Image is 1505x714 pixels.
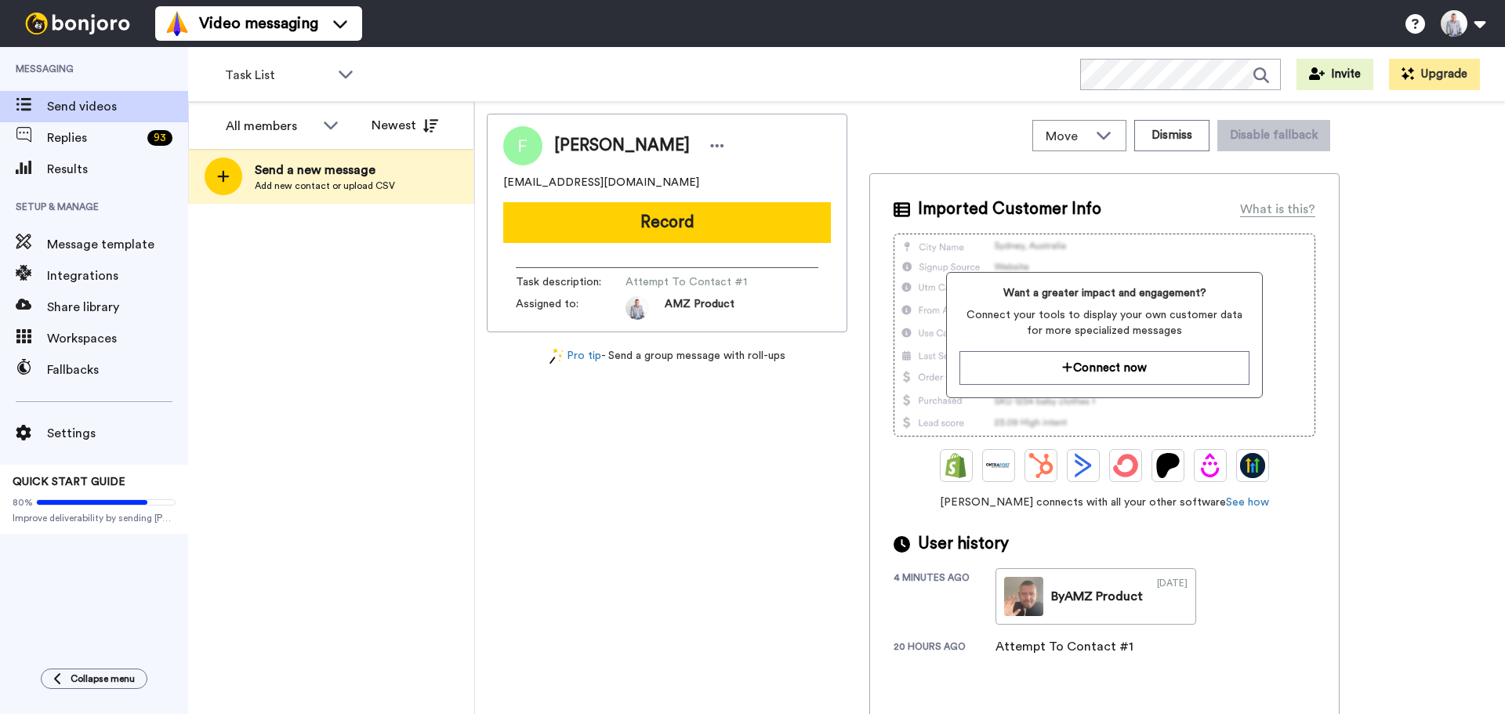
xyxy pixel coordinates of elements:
div: - Send a group message with roll-ups [487,348,847,364]
img: ActiveCampaign [1071,453,1096,478]
span: Send videos [47,97,188,116]
div: What is this? [1240,200,1315,219]
span: [EMAIL_ADDRESS][DOMAIN_NAME] [503,175,699,190]
img: Shopify [944,453,969,478]
img: Ontraport [986,453,1011,478]
span: [PERSON_NAME] connects with all your other software [894,495,1315,510]
span: Settings [47,424,188,443]
span: QUICK START GUIDE [13,477,125,487]
span: Move [1046,127,1088,146]
span: User history [918,532,1009,556]
span: [PERSON_NAME] [554,134,690,158]
span: Send a new message [255,161,395,179]
span: Connect your tools to display your own customer data for more specialized messages [959,307,1249,339]
span: Integrations [47,266,188,285]
span: Results [47,160,188,179]
div: 20 hours ago [894,640,995,656]
button: Invite [1296,59,1373,90]
span: Replies [47,129,141,147]
span: Workspaces [47,329,188,348]
div: [DATE] [1157,577,1188,616]
span: Want a greater impact and engagement? [959,285,1249,301]
span: Task List [225,66,330,85]
button: Newest [360,110,450,141]
a: Pro tip [549,348,601,364]
div: 93 [147,130,172,146]
div: By AMZ Product [1051,587,1143,606]
span: AMZ Product [665,296,734,320]
img: Patreon [1155,453,1180,478]
img: Image of Frances [503,126,542,165]
span: 80% [13,496,33,509]
div: All members [226,117,315,136]
div: 4 minutes ago [894,571,995,625]
span: Improve deliverability by sending [PERSON_NAME]’s from your own email [13,512,176,524]
img: ConvertKit [1113,453,1138,478]
img: Drip [1198,453,1223,478]
button: Upgrade [1389,59,1480,90]
span: Task description : [516,274,626,290]
button: Record [503,202,831,243]
a: See how [1226,497,1269,508]
img: 0c7be819-cb90-4fe4-b844-3639e4b630b0-1684457197.jpg [626,296,649,320]
button: Disable fallback [1217,120,1330,151]
button: Collapse menu [41,669,147,689]
img: vm-color.svg [165,11,190,36]
span: Imported Customer Info [918,198,1101,221]
span: Collapse menu [71,672,135,685]
img: Hubspot [1028,453,1053,478]
img: magic-wand.svg [549,348,564,364]
img: 547e6e76-e918-4d04-8255-bed51f613dc6-thumb.jpg [1004,577,1043,616]
img: bj-logo-header-white.svg [19,13,136,34]
img: GoHighLevel [1240,453,1265,478]
div: Attempt To Contact #1 [995,637,1133,656]
a: ByAMZ Product[DATE] [995,568,1196,625]
span: Share library [47,298,188,317]
span: Assigned to: [516,296,626,320]
span: Fallbacks [47,361,188,379]
span: Video messaging [199,13,318,34]
button: Dismiss [1134,120,1209,151]
span: Attempt To Contact #1 [626,274,774,290]
span: Message template [47,235,188,254]
button: Connect now [959,351,1249,385]
span: Add new contact or upload CSV [255,179,395,192]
